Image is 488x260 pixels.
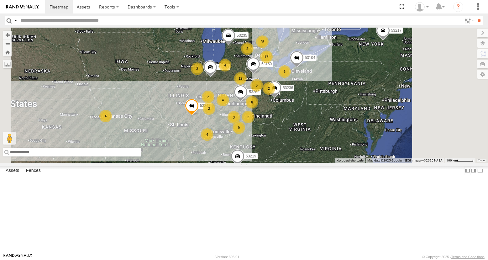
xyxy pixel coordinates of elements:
[3,48,12,56] button: Zoom Home
[464,166,470,175] label: Dock Summary Table to the Left
[191,62,203,75] div: 3
[261,62,271,66] span: 53150
[391,28,401,33] span: 53217
[250,79,263,92] div: 5
[13,16,18,25] label: Search Query
[337,158,364,163] button: Keyboard shortcuts
[242,111,254,123] div: 2
[278,65,291,78] div: 6
[246,154,256,158] span: 53219
[3,60,12,68] label: Measure
[99,110,112,122] div: 4
[241,42,254,55] div: 2
[283,85,293,90] span: 53236
[246,96,258,109] div: 6
[479,159,485,162] a: Terms
[305,55,315,60] span: 53104
[477,70,488,79] label: Map Settings
[234,72,247,85] div: 12
[453,2,463,12] i: ?
[3,254,32,260] a: Visit our Website
[3,39,12,48] button: Zoom out
[256,35,269,48] div: 25
[3,31,12,39] button: Zoom in
[3,166,22,175] label: Assets
[263,82,275,95] div: 2
[203,102,215,115] div: 2
[228,111,240,124] div: 3
[233,121,245,134] div: 9
[217,94,229,106] div: 4
[470,166,477,175] label: Dock Summary Table to the Right
[219,59,231,72] div: 4
[249,90,259,94] span: 53262
[422,255,485,259] div: © Copyright 2025 -
[200,103,210,108] span: 53247
[451,255,485,259] a: Terms and Conditions
[237,33,247,38] span: 53235
[446,159,457,162] span: 100 km
[202,91,214,103] div: 2
[367,159,443,162] span: Map data ©2025 Google, INEGI Imagery ©2025 NASA
[3,132,16,145] button: Drag Pegman onto the map to open Street View
[6,5,39,9] img: rand-logo.svg
[260,50,273,63] div: 17
[444,158,475,163] button: Map Scale: 100 km per 49 pixels
[23,166,44,175] label: Fences
[413,2,431,12] div: Miky Transport
[477,166,483,175] label: Hide Summary Table
[215,255,239,259] div: Version: 305.01
[462,16,476,25] label: Search Filter Options
[201,128,213,141] div: 4
[218,65,228,69] span: 53233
